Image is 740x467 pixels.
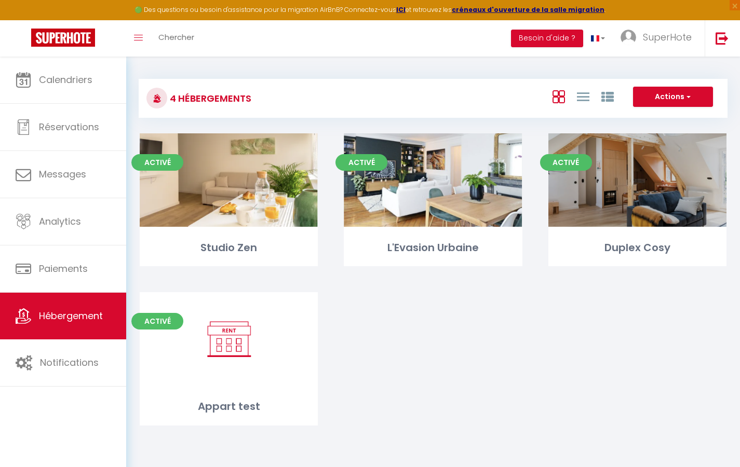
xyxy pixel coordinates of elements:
[39,215,81,228] span: Analytics
[40,356,99,369] span: Notifications
[540,154,592,171] span: Activé
[39,262,88,275] span: Paiements
[344,240,522,256] div: L'Evasion Urbaine
[613,20,705,57] a: ... SuperHote
[39,309,103,322] span: Hébergement
[140,240,318,256] div: Studio Zen
[452,5,604,14] a: créneaux d'ouverture de la salle migration
[39,73,92,86] span: Calendriers
[151,20,202,57] a: Chercher
[621,30,636,45] img: ...
[548,240,726,256] div: Duplex Cosy
[553,88,565,105] a: Vue en Box
[396,5,406,14] a: ICI
[633,87,713,107] button: Actions
[131,154,183,171] span: Activé
[511,30,583,47] button: Besoin d'aide ?
[577,88,589,105] a: Vue en Liste
[131,313,183,329] span: Activé
[8,4,39,35] button: Ouvrir le widget de chat LiveChat
[31,29,95,47] img: Super Booking
[335,154,387,171] span: Activé
[716,32,729,45] img: logout
[167,87,251,110] h3: 4 Hébergements
[140,399,318,415] div: Appart test
[643,31,692,44] span: SuperHote
[601,88,614,105] a: Vue par Groupe
[39,168,86,181] span: Messages
[158,32,194,43] span: Chercher
[39,120,99,133] span: Réservations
